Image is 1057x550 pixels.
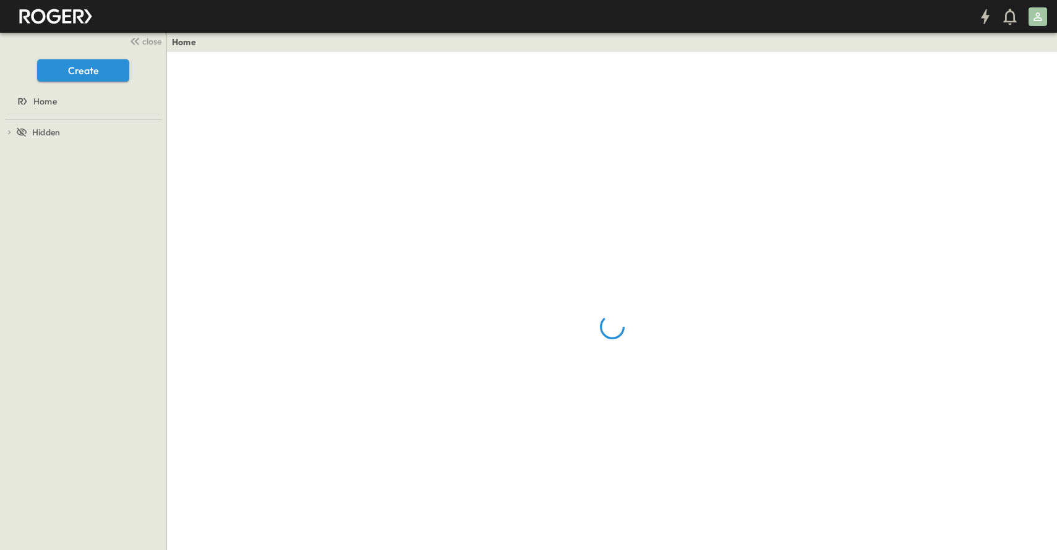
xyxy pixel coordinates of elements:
button: Create [37,59,129,82]
span: Hidden [32,126,60,138]
span: close [142,35,161,48]
button: close [124,32,164,49]
nav: breadcrumbs [172,36,203,48]
span: Home [33,95,57,108]
a: Home [2,93,161,110]
a: Home [172,36,196,48]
